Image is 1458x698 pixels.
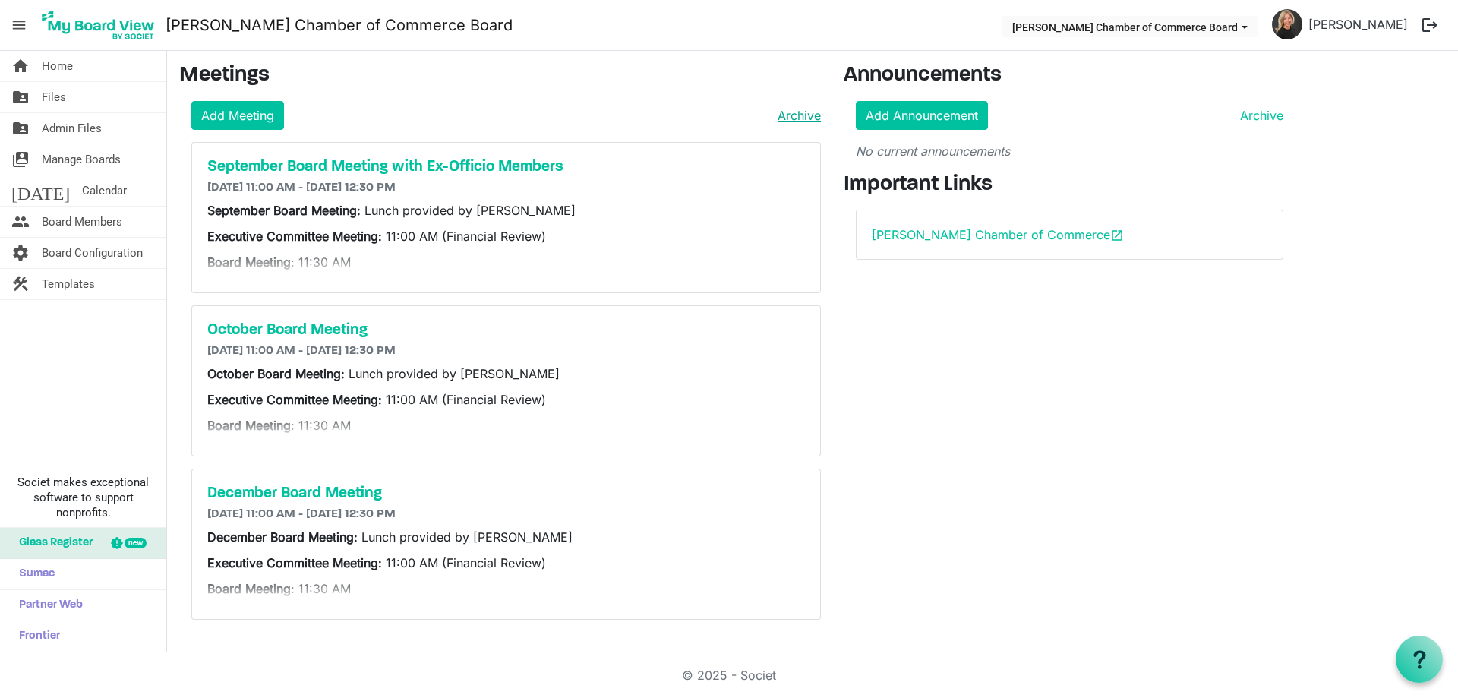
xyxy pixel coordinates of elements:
a: © 2025 - Societ [682,668,776,683]
p: : 11:30 AM [207,580,805,598]
p: Lunch provided by [PERSON_NAME] [207,528,805,546]
a: September Board Meeting with Ex-Officio Members [207,158,805,176]
h6: [DATE] 11:00 AM - [DATE] 12:30 PM [207,507,805,522]
span: Glass Register [11,528,93,558]
strong: December Board Meeting: [207,529,361,545]
strong: Executive Committee Meeting: [207,555,382,570]
span: Sumac [11,559,55,589]
span: settings [11,238,30,268]
span: Templates [42,269,95,299]
span: Files [42,82,66,112]
span: [DATE] [11,175,70,206]
p: : 11:30 AM [207,253,805,271]
p: 11:00 AM (Financial Review) [207,554,805,572]
a: Add Meeting [191,101,284,130]
strong: October Board Meeting: [207,366,349,381]
a: [PERSON_NAME] [1302,9,1414,39]
a: Archive [772,106,821,125]
button: Sherman Chamber of Commerce Board dropdownbutton [1002,16,1258,37]
strong: September Board Meeting: [207,203,364,218]
img: WfgB7xUU-pTpzysiyPuerDZWO0TSVYBtnLUbeh_pkJavvnlQxF0dDtG7PE52sL_hrjAiP074YdltlFNJKtt8bw_thumb.png [1272,9,1302,39]
span: Home [42,51,73,81]
span: Board Members [42,207,122,237]
span: folder_shared [11,113,30,144]
h3: Important Links [844,172,1295,198]
span: menu [5,11,33,39]
span: construction [11,269,30,299]
h6: [DATE] 11:00 AM - [DATE] 12:30 PM [207,181,805,195]
a: My Board View Logo [37,6,166,44]
span: Admin Files [42,113,102,144]
strong: Executive Committee Meeting: [207,392,382,407]
button: logout [1414,9,1446,41]
span: Board Configuration [42,238,143,268]
span: Calendar [82,175,127,206]
strong: Executive Committee Meeting: [207,229,382,244]
span: home [11,51,30,81]
div: new [125,538,147,548]
h3: Announcements [844,63,1295,89]
a: December Board Meeting [207,485,805,503]
strong: Board Meeting [207,418,291,433]
a: [PERSON_NAME] Chamber of Commerceopen_in_new [872,227,1124,242]
span: open_in_new [1110,229,1124,242]
strong: Board Meeting [207,581,291,596]
span: Manage Boards [42,144,121,175]
p: Lunch provided by [PERSON_NAME] [207,365,805,383]
span: switch_account [11,144,30,175]
p: : 11:30 AM [207,416,805,434]
span: people [11,207,30,237]
img: My Board View Logo [37,6,159,44]
a: Add Announcement [856,101,988,130]
span: Societ makes exceptional software to support nonprofits. [7,475,159,520]
a: Archive [1234,106,1283,125]
p: 11:00 AM (Financial Review) [207,227,805,245]
h6: [DATE] 11:00 AM - [DATE] 12:30 PM [207,344,805,358]
strong: Board Meeting [207,254,291,270]
a: [PERSON_NAME] Chamber of Commerce Board [166,10,513,40]
span: Partner Web [11,590,83,621]
p: Lunch provided by [PERSON_NAME] [207,201,805,220]
h3: Meetings [179,63,821,89]
p: No current announcements [856,142,1283,160]
span: Frontier [11,621,60,652]
a: October Board Meeting [207,321,805,340]
p: 11:00 AM (Financial Review) [207,390,805,409]
span: folder_shared [11,82,30,112]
